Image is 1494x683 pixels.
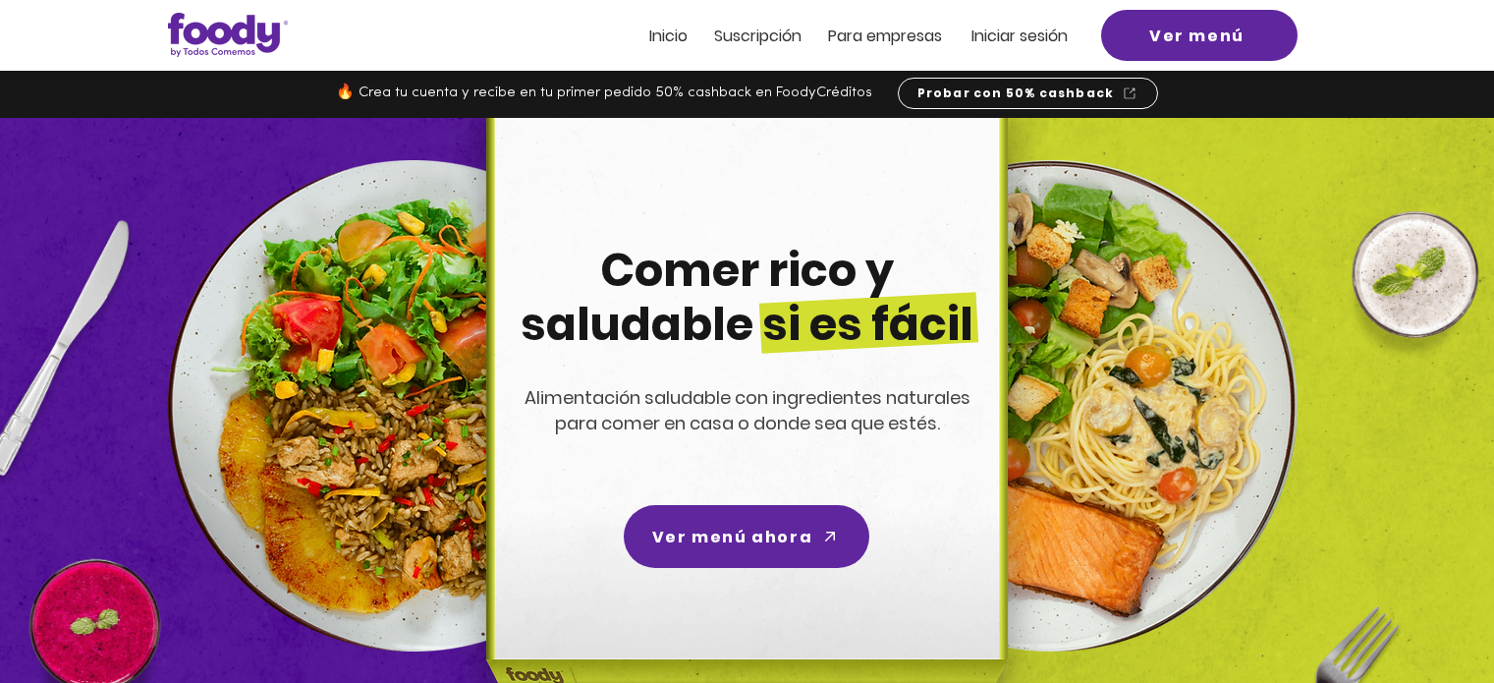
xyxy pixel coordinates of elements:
img: Logo_Foody V2.0.0 (3).png [168,13,288,57]
a: Probar con 50% cashback [898,78,1158,109]
span: Alimentación saludable con ingredientes naturales para comer en casa o donde sea que estés. [525,385,970,435]
a: Iniciar sesión [971,28,1068,44]
a: Ver menú [1101,10,1298,61]
span: Inicio [649,25,688,47]
a: Inicio [649,28,688,44]
span: Suscripción [714,25,802,47]
span: Pa [828,25,847,47]
span: ra empresas [847,25,942,47]
span: Iniciar sesión [971,25,1068,47]
span: Ver menú ahora [652,525,812,549]
a: Ver menú ahora [624,505,869,568]
iframe: Messagebird Livechat Widget [1380,569,1474,663]
span: Comer rico y saludable si es fácil [521,239,973,356]
a: Suscripción [714,28,802,44]
img: left-dish-compress.png [168,160,659,652]
span: Ver menú [1149,24,1245,48]
span: 🔥 Crea tu cuenta y recibe en tu primer pedido 50% cashback en FoodyCréditos [336,85,872,100]
a: Para empresas [828,28,942,44]
span: Probar con 50% cashback [917,85,1115,102]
